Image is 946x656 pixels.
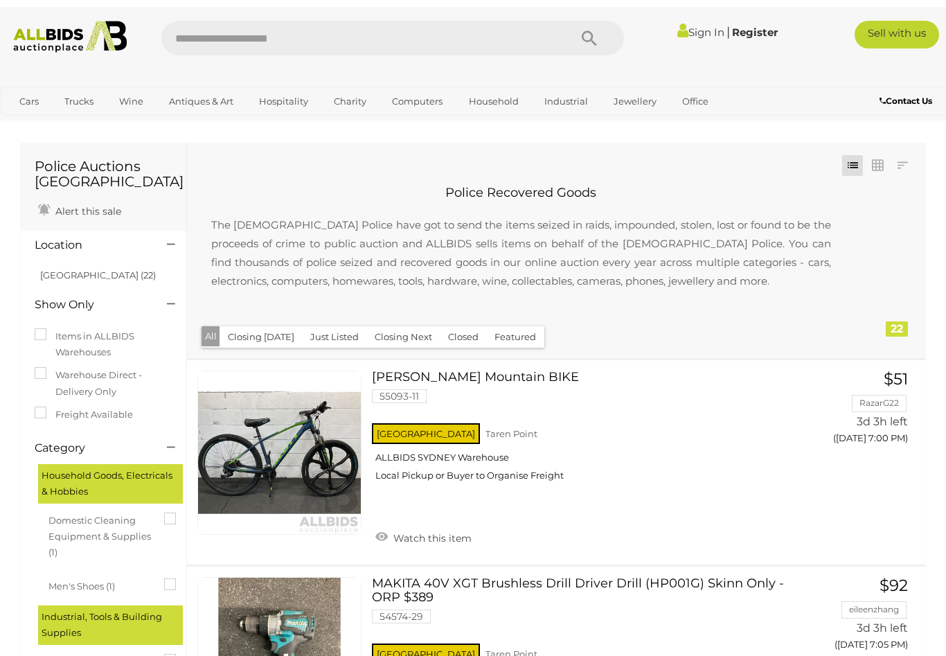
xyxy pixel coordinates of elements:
[110,83,152,106] a: Wine
[383,83,452,106] a: Computers
[35,292,146,304] h4: Show Only
[390,525,472,538] span: Watch this item
[880,87,936,102] a: Contact Us
[35,193,125,213] a: Alert this sale
[160,83,242,106] a: Antiques & Art
[605,83,666,106] a: Jewellery
[812,364,911,445] a: $51 RazarG22 3d 3h left ([DATE] 7:00 PM)
[855,14,939,42] a: Sell with us
[460,83,528,106] a: Household
[486,319,544,341] button: Featured
[64,106,181,129] a: [GEOGRAPHIC_DATA]
[220,319,303,341] button: Closing [DATE]
[555,14,624,48] button: Search
[10,106,57,129] a: Sports
[35,435,146,447] h4: Category
[673,83,717,106] a: Office
[52,198,121,211] span: Alert this sale
[812,570,911,651] a: $92 eileenzhang 3d 3h left ([DATE] 7:05 PM)
[726,17,730,33] span: |
[48,502,152,554] span: Domestic Cleaning Equipment & Supplies (1)
[880,569,908,588] span: $92
[325,83,375,106] a: Charity
[35,152,172,182] h1: Police Auctions [GEOGRAPHIC_DATA]
[35,321,172,354] label: Items in ALLBIDS Warehouses
[35,360,172,393] label: Warehouse Direct - Delivery Only
[38,599,183,638] div: Industrial, Tools & Building Supplies
[10,83,48,106] a: Cars
[197,179,845,193] h2: Police Recovered Goods
[55,83,102,106] a: Trucks
[440,319,487,341] button: Closed
[732,19,778,32] a: Register
[7,14,133,46] img: Allbids.com.au
[366,319,440,341] button: Closing Next
[48,568,152,587] span: Men's Shoes (1)
[40,263,156,274] a: [GEOGRAPHIC_DATA] (22)
[372,520,475,540] a: Watch this item
[884,362,908,382] span: $51
[38,457,183,497] div: Household Goods, Electricals & Hobbies
[880,89,932,99] b: Contact Us
[35,400,133,416] label: Freight Available
[677,19,724,32] a: Sign In
[250,83,317,106] a: Hospitality
[535,83,597,106] a: Industrial
[202,319,220,339] button: All
[35,232,146,245] h4: Location
[302,319,367,341] button: Just Listed
[382,364,792,485] a: [PERSON_NAME] Mountain BIKE 55093-11 [GEOGRAPHIC_DATA] Taren Point ALLBIDS SYDNEY Warehouse Local...
[197,195,845,297] p: The [DEMOGRAPHIC_DATA] Police have got to send the items seized in raids, impounded, stolen, lost...
[886,314,908,330] div: 22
